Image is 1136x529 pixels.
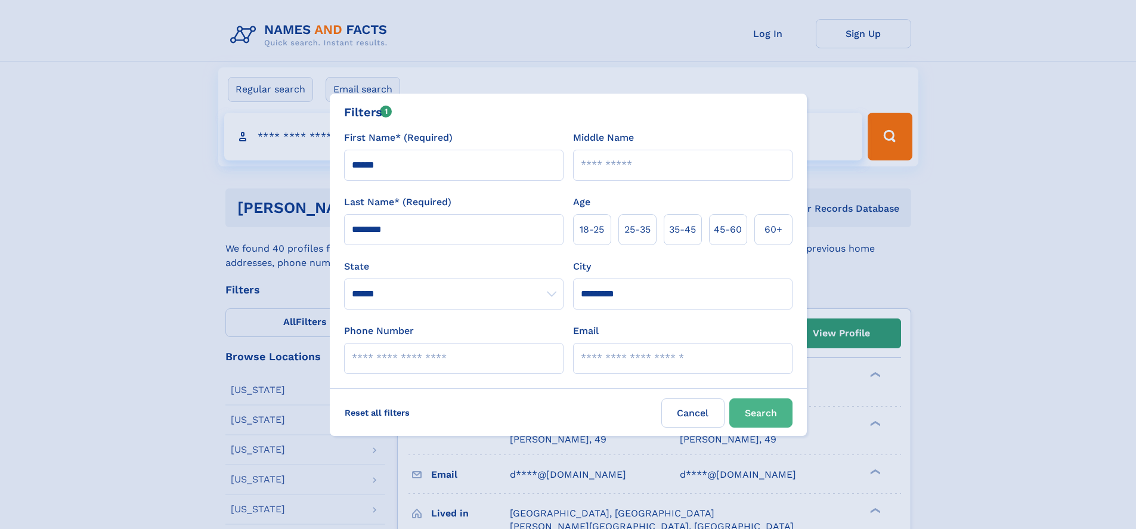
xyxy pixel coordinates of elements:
label: Last Name* (Required) [344,195,451,209]
span: 45‑60 [714,222,742,237]
label: Cancel [661,398,725,428]
span: 18‑25 [580,222,604,237]
label: Phone Number [344,324,414,338]
label: Reset all filters [337,398,417,427]
label: Email [573,324,599,338]
button: Search [729,398,793,428]
label: City [573,259,591,274]
label: Middle Name [573,131,634,145]
span: 25‑35 [624,222,651,237]
div: Filters [344,103,392,121]
label: State [344,259,564,274]
span: 60+ [764,222,782,237]
label: First Name* (Required) [344,131,453,145]
label: Age [573,195,590,209]
span: 35‑45 [669,222,696,237]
